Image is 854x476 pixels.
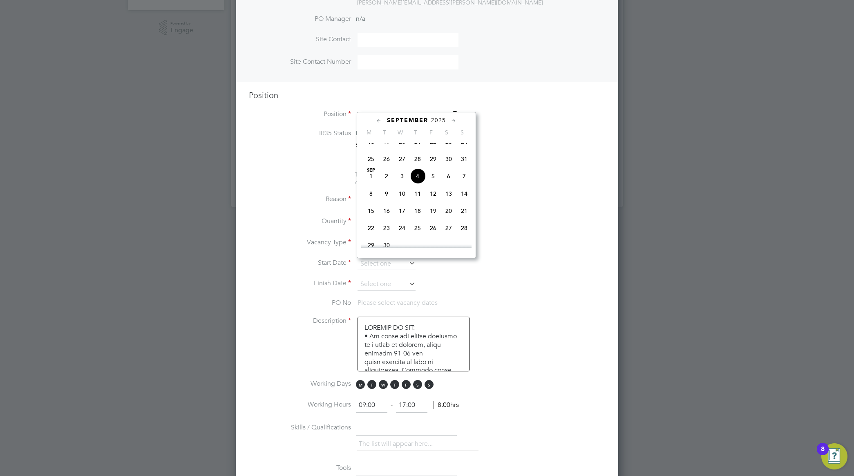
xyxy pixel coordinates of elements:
[379,168,394,184] span: 2
[389,401,394,409] span: ‐
[410,220,425,236] span: 25
[392,129,408,136] span: W
[441,186,456,201] span: 13
[249,317,351,325] label: Description
[456,168,472,184] span: 7
[425,203,441,219] span: 19
[363,186,379,201] span: 8
[396,398,427,413] input: 17:00
[249,299,351,307] label: PO No
[363,151,379,167] span: 25
[379,220,394,236] span: 23
[249,15,351,23] label: PO Manager
[390,380,399,389] span: T
[356,380,365,389] span: M
[425,168,441,184] span: 5
[394,168,410,184] span: 3
[249,195,351,203] label: Reason
[358,299,438,307] span: Please select vacancy dates
[454,129,470,136] span: S
[249,380,351,388] label: Working Days
[363,237,379,253] span: 29
[425,220,441,236] span: 26
[425,380,434,389] span: S
[249,238,351,247] label: Vacancy Type
[410,203,425,219] span: 18
[379,203,394,219] span: 16
[821,449,825,460] div: 8
[456,186,472,201] span: 14
[413,380,422,389] span: S
[394,220,410,236] span: 24
[249,279,351,288] label: Finish Date
[408,129,423,136] span: T
[379,237,394,253] span: 30
[356,129,388,137] span: Inside IR35
[387,117,428,124] span: September
[356,142,431,148] strong: Status Determination Statement
[433,401,459,409] span: 8.00hrs
[441,220,456,236] span: 27
[425,186,441,201] span: 12
[249,464,351,472] label: Tools
[394,203,410,219] span: 17
[249,129,351,138] label: IR35 Status
[441,203,456,219] span: 20
[410,168,425,184] span: 4
[410,186,425,201] span: 11
[358,258,416,270] input: Select one
[361,129,377,136] span: M
[363,220,379,236] span: 22
[410,151,425,167] span: 28
[456,220,472,236] span: 28
[441,168,456,184] span: 6
[367,380,376,389] span: T
[379,186,394,201] span: 9
[363,203,379,219] span: 15
[249,423,351,432] label: Skills / Qualifications
[363,168,379,172] span: Sep
[358,278,416,291] input: Select one
[249,35,351,44] label: Site Contact
[359,438,436,449] li: The list will appear here...
[821,443,847,469] button: Open Resource Center, 8 new notifications
[423,129,439,136] span: F
[249,259,351,267] label: Start Date
[394,151,410,167] span: 27
[249,400,351,409] label: Working Hours
[402,380,411,389] span: F
[356,398,387,413] input: 08:00
[377,129,392,136] span: T
[456,203,472,219] span: 21
[249,58,351,66] label: Site Contact Number
[358,109,458,121] input: Search for...
[394,186,410,201] span: 10
[356,15,365,23] span: n/a
[249,217,351,226] label: Quantity
[379,151,394,167] span: 26
[439,129,454,136] span: S
[249,90,605,101] h3: Position
[379,380,388,389] span: W
[249,110,351,118] label: Position
[456,151,472,167] span: 31
[355,171,465,185] span: The status determination for this position can be updated after creating the vacancy
[431,117,446,124] span: 2025
[363,168,379,184] span: 1
[441,151,456,167] span: 30
[425,151,441,167] span: 29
